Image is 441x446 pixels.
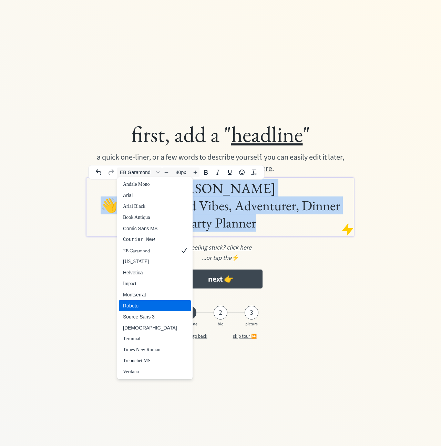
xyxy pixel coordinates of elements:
[123,191,177,200] div: Arial
[119,355,191,366] div: Trebuchet MS
[93,168,105,177] button: Undo
[248,168,260,177] button: Clear formatting
[119,322,191,333] div: Tahoma
[95,152,346,174] div: a quick one-liner, or a few words to describe yourself. you can easily edit it later, or preview ...
[123,280,177,288] div: Impact
[231,120,303,149] u: headline
[119,212,191,223] div: Book Antiqua
[123,257,177,266] div: [US_STATE]
[202,254,232,262] em: ...or tap the
[119,311,191,322] div: Source Sans 3
[88,180,352,231] h1: [PERSON_NAME] 👋 CEO of Good Vibes, Adventurer, Dinner Party Planner
[105,168,117,177] button: Redo
[120,170,154,175] span: EB Garamond
[245,308,258,317] div: 3
[119,223,191,234] div: Comic Sans MS
[119,201,191,212] div: Arial Black
[119,245,191,256] div: EB Garamond
[258,163,272,174] u: here
[123,324,177,332] div: [DEMOGRAPHIC_DATA]
[123,246,177,255] div: EB Garamond
[119,289,191,300] div: Montserrat
[123,180,177,189] div: Andale Mono
[119,234,191,245] div: Courier New
[212,322,229,327] div: bio
[119,190,191,201] div: Arial
[123,368,177,376] div: Verdana
[123,291,177,299] div: Montserrat
[119,300,191,311] div: Roboto
[119,179,191,190] div: Andale Mono
[119,267,191,278] div: Helvetica
[214,308,227,317] div: 2
[123,213,177,222] div: Book Antiqua
[236,168,248,177] button: Emojis
[123,268,177,277] div: Helvetica
[119,366,191,377] div: Verdana
[123,346,177,354] div: Times New Roman
[162,168,171,177] button: Decrease font size
[123,202,177,211] div: Arial Black
[57,120,384,148] div: first, add a " "
[123,235,177,244] div: Courier New
[119,344,191,355] div: Times New Roman
[123,335,177,343] div: Terminal
[119,333,191,344] div: Terminal
[117,168,162,177] button: Font EB Garamond
[123,302,177,310] div: Roboto
[119,256,191,267] div: Georgia
[191,168,199,177] button: Increase font size
[200,168,212,177] button: Bold
[224,168,236,177] button: Underline
[123,224,177,233] div: Comic Sans MS
[123,357,177,365] div: Trebuchet MS
[57,253,384,263] div: ⚡️
[179,270,263,288] button: next 👉
[123,313,177,321] div: Source Sans 3
[189,243,252,252] u: feeling stuck? click here
[243,322,260,327] div: picture
[222,329,267,343] button: skip tour ⏩
[174,329,219,343] button: ⬅️ go back
[119,278,191,289] div: Impact
[212,168,224,177] button: Italic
